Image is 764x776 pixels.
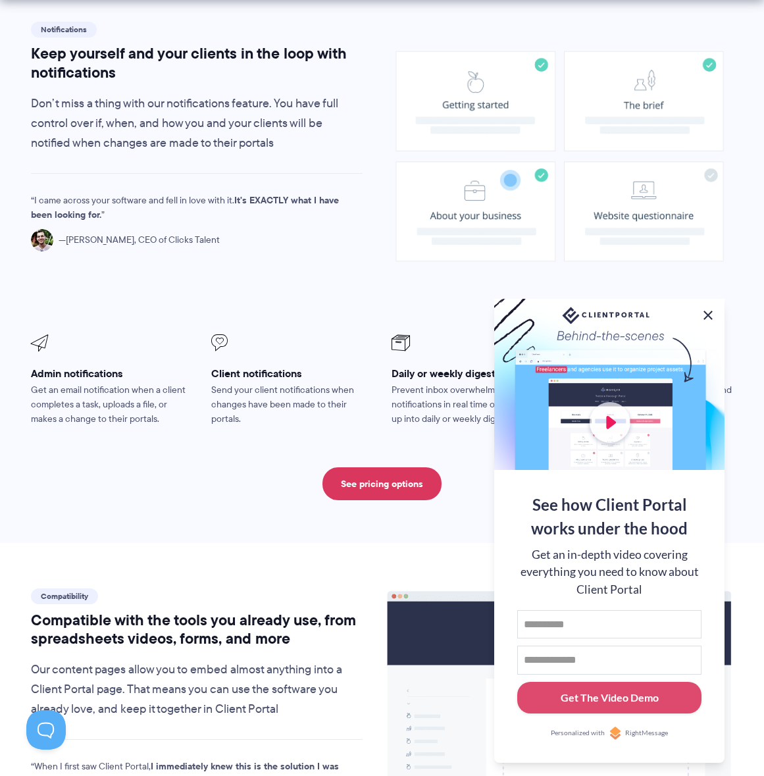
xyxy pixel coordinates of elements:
[31,22,97,38] span: Notifications
[31,660,363,719] p: Our content pages allow you to embed almost anything into a Client Portal page. That means you ca...
[392,367,553,380] h3: Daily or weekly digests
[561,690,659,706] div: Get The Video Demo
[31,367,193,380] h3: Admin notifications
[31,94,363,153] p: Don’t miss a thing with our notifications feature. You have full control over if, when, and how y...
[211,367,373,380] h3: Client notifications
[625,728,668,738] span: RightMessage
[551,728,605,738] span: Personalized with
[31,194,340,222] p: I came across your software and fell in love with it.
[31,588,98,604] span: Compatibility
[517,546,701,598] div: Get an in-depth video covering everything you need to know about Client Portal
[59,233,220,247] span: [PERSON_NAME], CEO of Clicks Talent
[392,383,553,427] p: Prevent inbox overwhelm by sending notifications in real time or saving them up into daily or wee...
[31,193,339,222] strong: It's EXACTLY what I have been looking for.
[322,467,442,500] a: See pricing options
[26,710,66,750] iframe: Toggle Customer Support
[31,611,363,648] h2: Compatible with the tools you already use, from spreadsheets videos, forms, and more
[517,682,701,714] button: Get The Video Demo
[609,727,622,740] img: Personalized with RightMessage
[517,493,701,540] div: See how Client Portal works under the hood
[211,383,373,427] p: Send your client notifications when changes have been made to their portals.
[517,727,701,740] a: Personalized withRightMessage
[31,44,363,82] h2: Keep yourself and your clients in the loop with notifications
[31,383,193,427] p: Get an email notification when a client completes a task, uploads a file, or makes a change to th...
